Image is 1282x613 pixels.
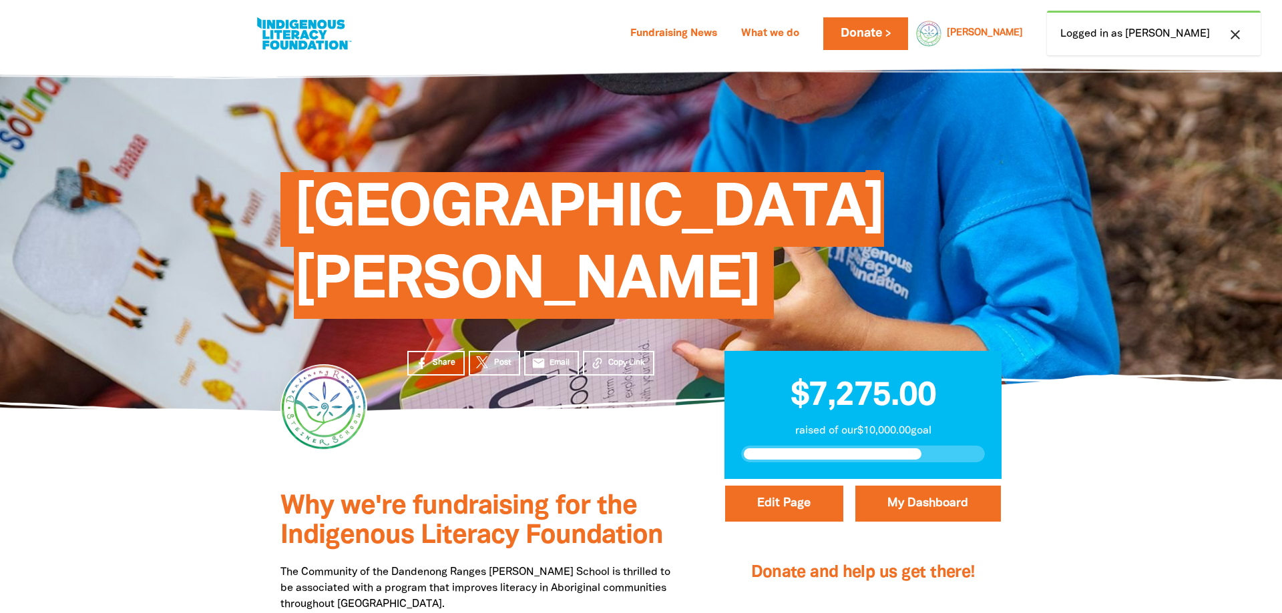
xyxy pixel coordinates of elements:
[741,546,985,600] h2: Donate and help us get there!
[1227,27,1243,43] i: close
[608,357,645,369] span: Copy Link
[469,351,520,376] a: Post
[407,351,465,376] a: Share
[622,23,725,45] a: Fundraising News
[855,486,1001,522] a: My Dashboard
[524,351,579,376] a: emailEmail
[280,494,663,548] span: Why we're fundraising for the Indigenous Literacy Foundation
[725,486,843,522] button: Edit Page
[823,17,907,50] a: Donate
[531,356,546,370] i: email
[433,357,455,369] span: Share
[791,381,936,412] span: $7,275.00
[1223,26,1247,43] button: close
[741,423,985,439] p: raised of our $10,000.00 goal
[494,357,511,369] span: Post
[733,23,807,45] a: What we do
[294,182,884,319] span: [GEOGRAPHIC_DATA][PERSON_NAME]
[947,29,1023,38] a: [PERSON_NAME]
[583,351,654,376] button: Copy Link
[550,357,570,369] span: Email
[1047,11,1261,55] div: Logged in as [PERSON_NAME]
